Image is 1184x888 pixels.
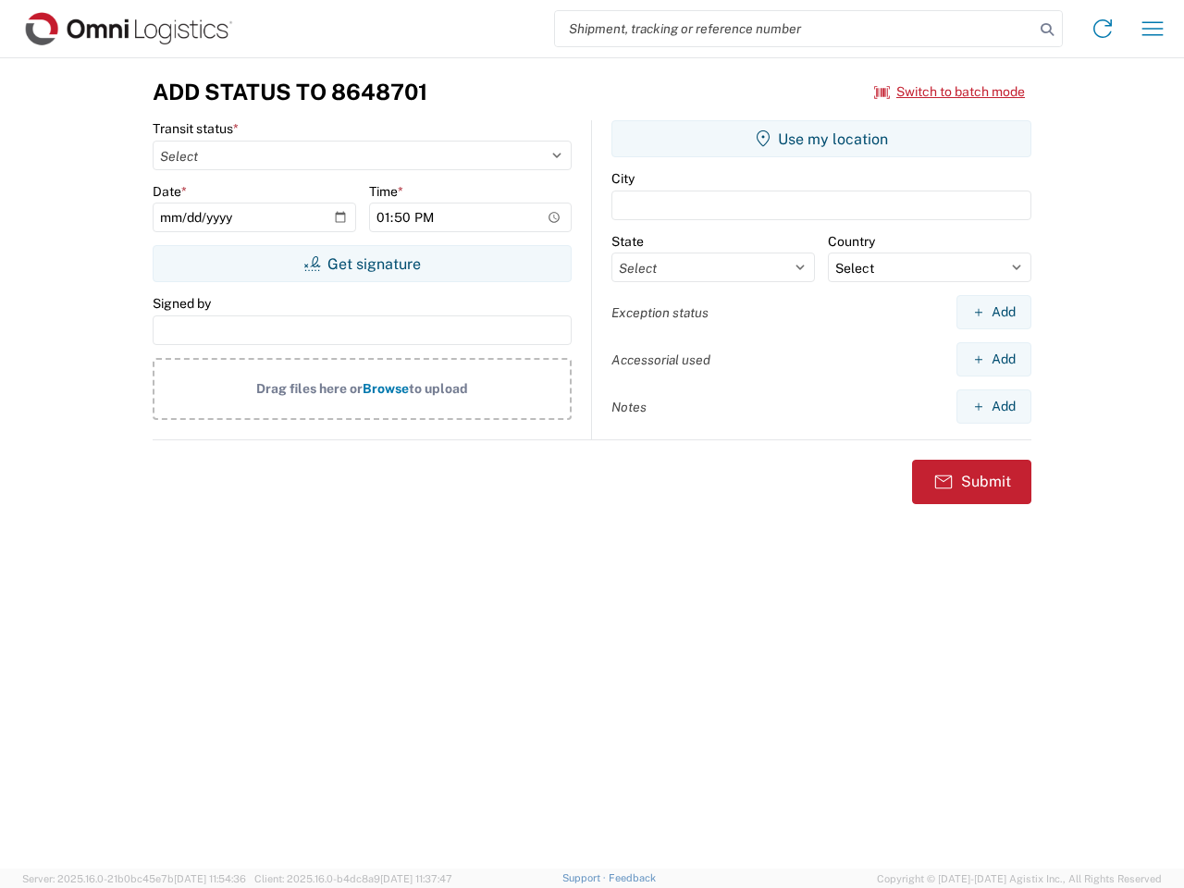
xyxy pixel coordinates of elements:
[369,183,403,200] label: Time
[153,79,427,105] h3: Add Status to 8648701
[611,304,709,321] label: Exception status
[956,295,1031,329] button: Add
[256,381,363,396] span: Drag files here or
[380,873,452,884] span: [DATE] 11:37:47
[611,170,635,187] label: City
[912,460,1031,504] button: Submit
[153,183,187,200] label: Date
[22,873,246,884] span: Server: 2025.16.0-21b0bc45e7b
[956,389,1031,424] button: Add
[874,77,1025,107] button: Switch to batch mode
[555,11,1034,46] input: Shipment, tracking or reference number
[254,873,452,884] span: Client: 2025.16.0-b4dc8a9
[363,381,409,396] span: Browse
[877,870,1162,887] span: Copyright © [DATE]-[DATE] Agistix Inc., All Rights Reserved
[611,233,644,250] label: State
[174,873,246,884] span: [DATE] 11:54:36
[153,295,211,312] label: Signed by
[153,120,239,137] label: Transit status
[956,342,1031,376] button: Add
[611,399,647,415] label: Notes
[153,245,572,282] button: Get signature
[409,381,468,396] span: to upload
[828,233,875,250] label: Country
[611,351,710,368] label: Accessorial used
[609,872,656,883] a: Feedback
[562,872,609,883] a: Support
[611,120,1031,157] button: Use my location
